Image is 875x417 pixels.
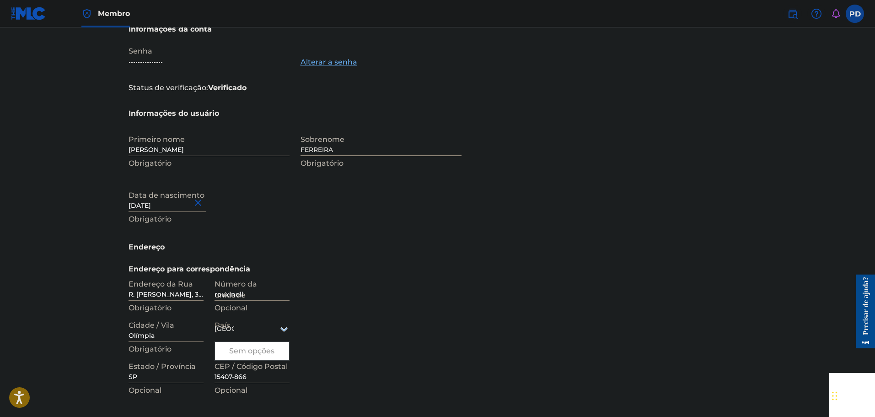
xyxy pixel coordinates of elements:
[98,9,130,18] font: Membro
[129,345,172,353] font: Obrigatório
[849,274,875,348] iframe: Centro de Recursos
[129,265,250,273] font: Endereço para correspondência
[215,303,247,312] font: Opcional
[807,5,826,23] div: Ajuda
[81,8,92,19] img: Principal detentor de direitos autorais
[301,159,344,168] font: Obrigatório
[301,58,357,66] font: Alterar a senha
[229,347,274,355] font: Sem opções
[829,373,875,417] iframe: Widget de bate-papo
[12,2,20,60] font: Precisar de ajuda?
[129,303,172,312] font: Obrigatório
[215,386,247,395] font: Opcional
[832,382,837,410] div: Arrastar
[784,5,802,23] a: Pesquisa pública
[811,8,822,19] img: ajuda
[129,386,161,395] font: Opcional
[301,57,357,68] a: Alterar a senha
[129,83,208,92] font: Status de verificação:
[787,8,798,19] img: procurar
[208,83,247,92] font: Verificado
[129,58,163,66] font: •••••••••••••••
[129,215,172,223] font: Obrigatório
[129,47,152,55] font: Senha
[831,9,840,18] div: Notificações
[129,109,219,118] font: Informações do usuário
[846,5,864,23] div: Menu do usuário
[129,243,165,251] font: Endereço
[129,159,172,168] font: Obrigatório
[193,189,206,217] button: Fechar
[11,7,46,20] img: Logotipo da MLC
[129,25,212,33] font: Informações da conta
